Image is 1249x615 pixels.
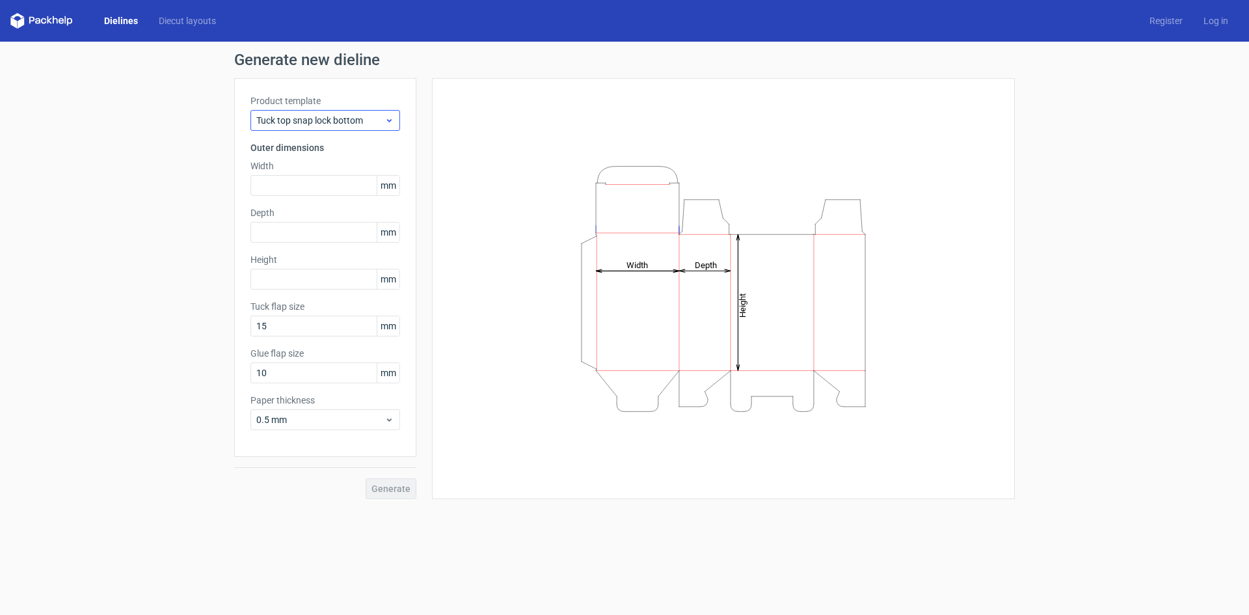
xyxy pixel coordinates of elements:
[1139,14,1193,27] a: Register
[250,141,400,154] h3: Outer dimensions
[256,413,384,426] span: 0.5 mm
[250,253,400,266] label: Height
[377,176,399,195] span: mm
[377,223,399,242] span: mm
[148,14,226,27] a: Diecut layouts
[250,94,400,107] label: Product template
[250,347,400,360] label: Glue flap size
[234,52,1015,68] h1: Generate new dieline
[250,206,400,219] label: Depth
[250,394,400,407] label: Paper thickness
[250,300,400,313] label: Tuck flap size
[1193,14,1239,27] a: Log in
[377,269,399,289] span: mm
[377,316,399,336] span: mm
[377,363,399,383] span: mm
[738,293,747,317] tspan: Height
[94,14,148,27] a: Dielines
[256,114,384,127] span: Tuck top snap lock bottom
[250,159,400,172] label: Width
[626,260,648,269] tspan: Width
[695,260,717,269] tspan: Depth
